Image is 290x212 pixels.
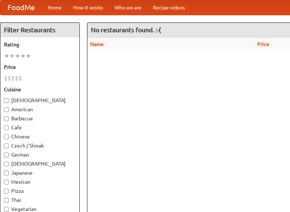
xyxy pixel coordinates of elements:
input: American [4,107,9,112]
li: $ [8,74,11,82]
a: FoodMe [0,0,42,15]
li: $ [4,74,8,82]
label: German [4,151,76,158]
label: Chinese [4,133,76,140]
a: Name [90,41,104,47]
li: ★ [4,52,9,60]
label: Pizza [4,187,76,195]
li: $ [15,74,18,82]
label: [DEMOGRAPHIC_DATA] [4,97,76,104]
h5: Cuisine [4,86,76,93]
li: ★ [20,52,26,60]
li: ★ [9,52,15,60]
input: German [4,153,9,157]
li: ★ [15,52,20,60]
label: Thai [4,196,76,204]
label: Cafe [4,124,76,131]
input: [DEMOGRAPHIC_DATA] [4,98,9,103]
li: $ [18,74,22,82]
li: $ [11,74,15,82]
ng-pluralize: No restaurants found. :-( [91,26,161,33]
input: Czech / Slovak [4,144,9,148]
a: Home [42,0,67,15]
input: Cafe [4,125,9,130]
input: Chinese [4,134,9,139]
a: Recipe videos [147,0,191,15]
label: Mexican [4,178,76,186]
input: Pizza [4,189,9,194]
a: Price [257,41,269,47]
h5: Rating [4,41,76,48]
a: How it works [67,0,109,15]
label: Barbecue [4,115,76,122]
label: Czech / Slovak [4,142,76,149]
input: [DEMOGRAPHIC_DATA] [4,162,9,166]
label: Japanese [4,169,76,176]
input: Japanese [4,171,9,175]
input: Thai [4,198,9,203]
input: Barbecue [4,116,9,121]
a: Who we are [109,0,147,15]
input: Mexican [4,180,9,184]
label: [DEMOGRAPHIC_DATA] [4,160,76,167]
label: American [4,106,76,113]
h4: Filter Restaurants [0,23,79,37]
h5: Price [4,63,76,71]
input: Vegetarian [4,207,9,212]
li: ★ [26,52,31,60]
